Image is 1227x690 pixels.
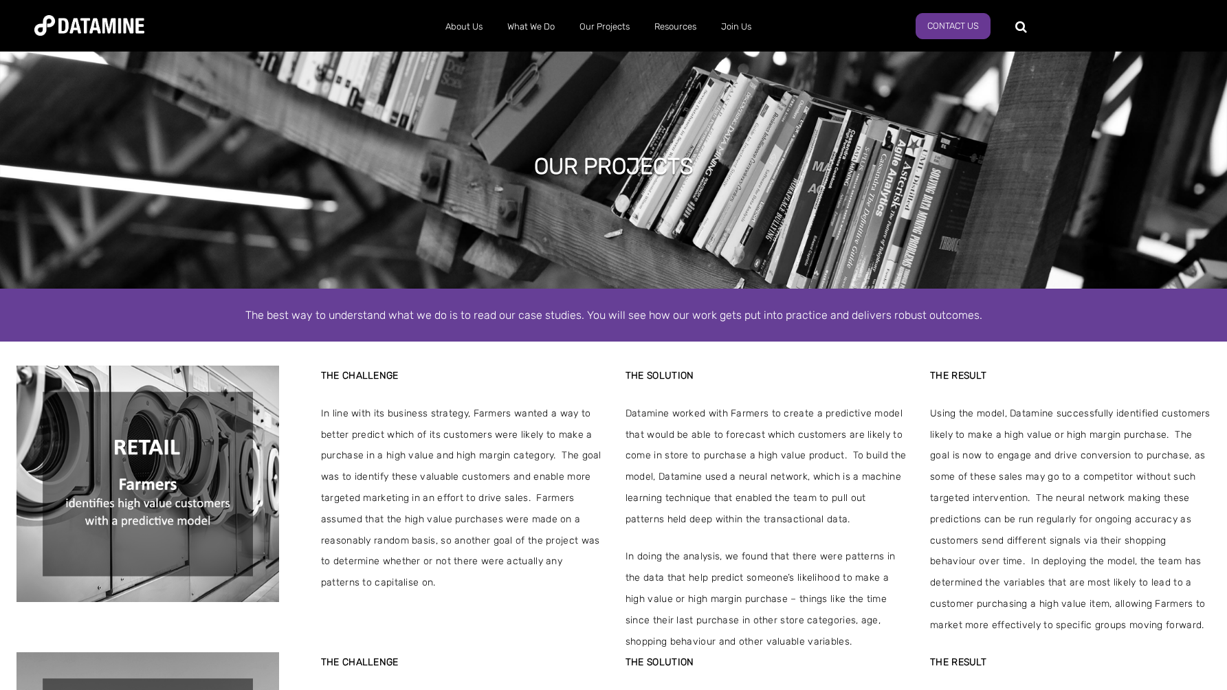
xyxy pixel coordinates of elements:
[534,151,694,181] h1: Our projects
[626,403,906,531] span: Datamine worked with Farmers to create a predictive model that would be able to forecast which cu...
[567,9,642,45] a: Our Projects
[626,546,906,652] span: In doing the analysis, we found that there were patterns in the data that help predict someone’s ...
[709,9,764,45] a: Join Us
[495,9,567,45] a: What We Do
[930,656,986,668] strong: THE RESULT
[930,370,986,381] strong: THE RESULT
[433,9,495,45] a: About Us
[916,13,991,39] a: Contact Us
[321,403,601,594] span: In line with its business strategy, Farmers wanted a way to better predict which of its customers...
[34,15,144,36] img: Datamine
[222,306,1006,324] div: The best way to understand what we do is to read our case studies. You will see how our work gets...
[626,656,694,668] strong: THE SOLUTION
[321,656,399,668] strong: THE CHALLENGE
[930,403,1211,636] span: Using the model, Datamine successfully identified customers likely to make a high value or high m...
[321,370,399,381] strong: THE CHALLENGE
[626,370,694,381] strong: THE SOLUTION
[16,366,279,601] img: Farmers%20Case%20Study%20Image-1.png
[642,9,709,45] a: Resources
